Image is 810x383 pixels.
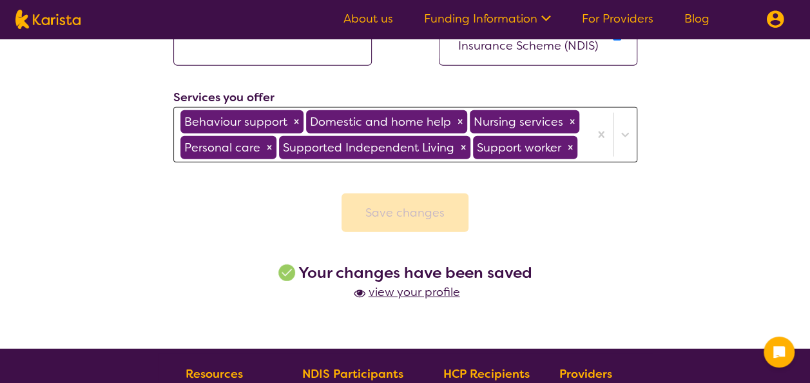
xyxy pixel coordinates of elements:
div: Personal care [180,136,262,159]
a: Funding Information [424,11,551,26]
div: Remove Personal care [262,136,276,159]
div: Remove Supported Independent Living [456,136,470,159]
img: tick icon [278,264,295,281]
b: Resources [186,366,243,382]
div: Supported Independent Living [279,136,456,159]
div: Remove Domestic and home help [453,110,467,133]
a: For Providers [582,11,653,26]
div: Remove Support worker [563,136,577,159]
a: About us [343,11,393,26]
b: Providers [559,366,612,382]
img: Karista logo [15,10,81,29]
div: Remove Nursing services [565,110,579,133]
div: Nursing services [470,110,565,133]
div: Support worker [473,136,563,159]
div: Remove Behaviour support [289,110,304,133]
b: HCP Recipients [443,366,529,382]
div: Domestic and home help [306,110,453,133]
a: view your profile [351,284,460,300]
div: Your changes have been saved [278,263,532,282]
img: menu [766,10,784,28]
a: Blog [684,11,709,26]
label: Services you offer [173,90,275,105]
b: NDIS Participants [302,366,403,382]
div: Behaviour support [180,110,289,133]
